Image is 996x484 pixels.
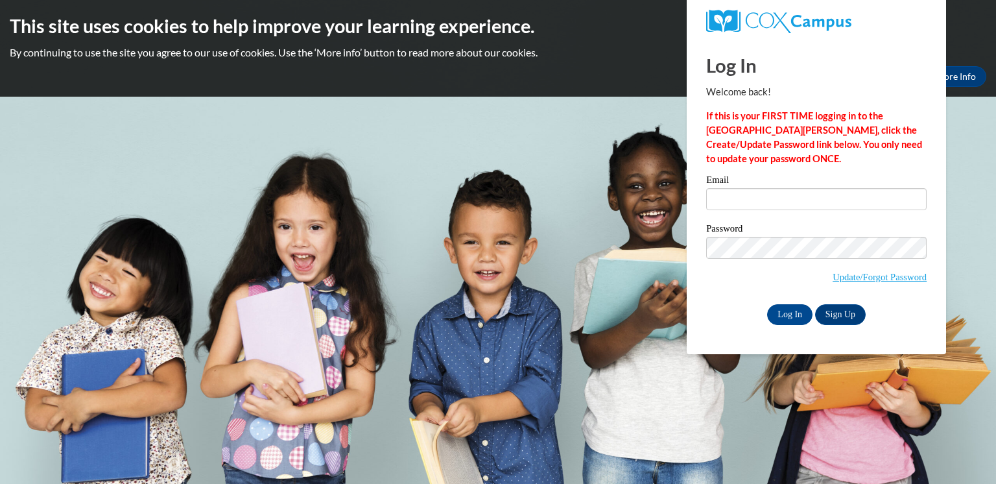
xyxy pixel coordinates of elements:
[925,66,986,87] a: More Info
[706,175,927,188] label: Email
[10,13,986,39] h2: This site uses cookies to help improve your learning experience.
[706,10,851,33] img: COX Campus
[767,304,812,325] input: Log In
[706,10,927,33] a: COX Campus
[833,272,927,282] a: Update/Forgot Password
[815,304,866,325] a: Sign Up
[10,45,986,60] p: By continuing to use the site you agree to our use of cookies. Use the ‘More info’ button to read...
[706,52,927,79] h1: Log In
[706,110,922,164] strong: If this is your FIRST TIME logging in to the [GEOGRAPHIC_DATA][PERSON_NAME], click the Create/Upd...
[706,224,927,237] label: Password
[706,85,927,99] p: Welcome back!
